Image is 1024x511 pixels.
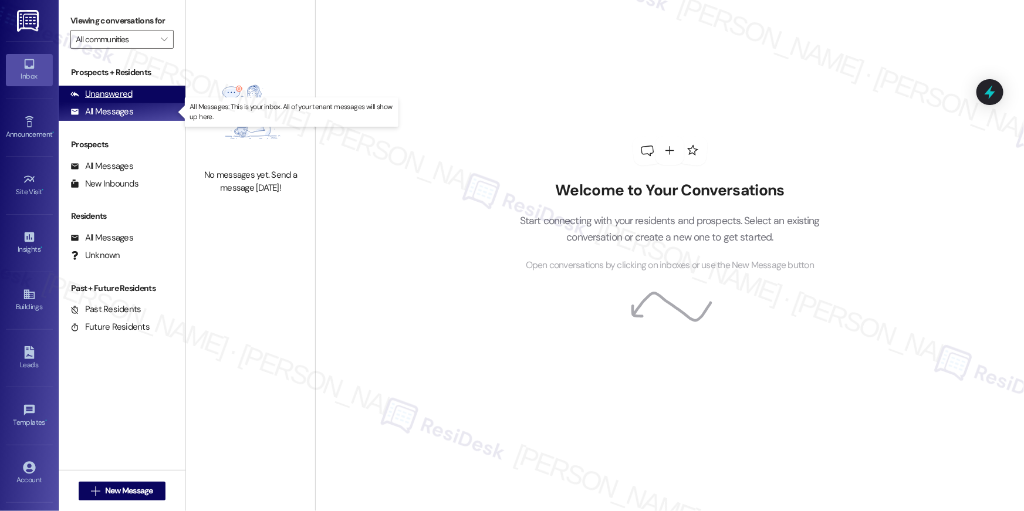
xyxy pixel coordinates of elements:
div: New Inbounds [70,178,138,190]
div: All Messages [70,106,133,118]
div: No messages yet. Send a message [DATE]! [199,169,302,194]
a: Account [6,458,53,489]
h2: Welcome to Your Conversations [502,181,838,200]
a: Leads [6,343,53,374]
span: New Message [105,485,153,497]
div: Residents [59,210,185,222]
div: Future Residents [70,321,150,333]
div: Prospects + Residents [59,66,185,79]
p: All Messages: This is your inbox. All of your tenant messages will show up here. [190,102,394,122]
a: Site Visit • [6,170,53,201]
img: empty-state [199,61,302,163]
img: ResiDesk Logo [17,10,41,32]
div: All Messages [70,160,133,172]
span: • [45,417,47,425]
i:  [91,486,100,496]
span: Open conversations by clicking on inboxes or use the New Message button [526,258,814,273]
a: Insights • [6,227,53,259]
div: Unanswered [70,88,133,100]
label: Viewing conversations for [70,12,174,30]
div: Prospects [59,138,185,151]
div: Past + Future Residents [59,282,185,295]
button: New Message [79,482,165,500]
p: Start connecting with your residents and prospects. Select an existing conversation or create a n... [502,212,838,246]
a: Buildings [6,285,53,316]
i:  [161,35,167,44]
div: All Messages [70,232,133,244]
a: Inbox [6,54,53,86]
div: Past Residents [70,303,141,316]
span: • [52,128,54,137]
a: Templates • [6,400,53,432]
span: • [40,243,42,252]
span: • [42,186,44,194]
input: All communities [76,30,155,49]
div: Unknown [70,249,120,262]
